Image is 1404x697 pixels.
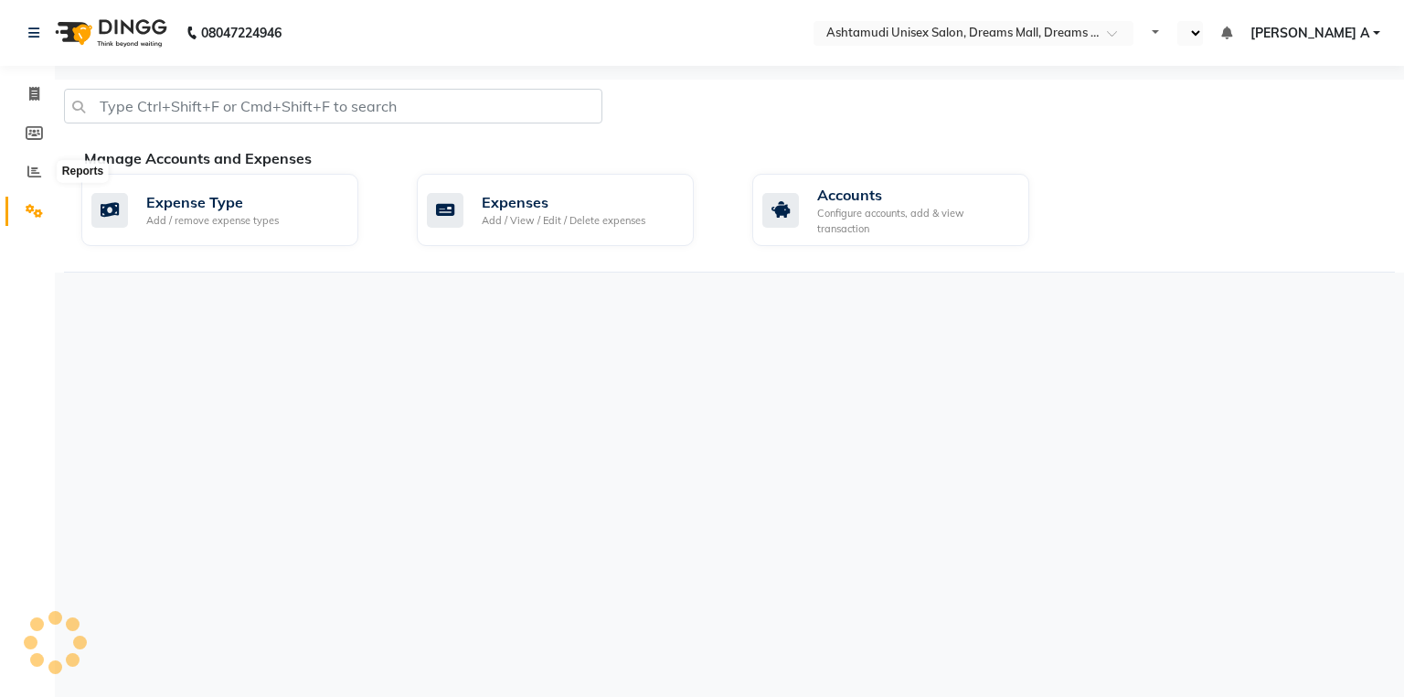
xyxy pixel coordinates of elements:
div: Accounts [817,184,1015,206]
span: [PERSON_NAME] A [1250,24,1369,43]
div: Expenses [482,191,645,213]
div: Add / remove expense types [146,213,279,229]
a: AccountsConfigure accounts, add & view transaction [752,174,1060,246]
a: ExpensesAdd / View / Edit / Delete expenses [417,174,725,246]
input: Type Ctrl+Shift+F or Cmd+Shift+F to search [64,89,602,123]
div: Add / View / Edit / Delete expenses [482,213,645,229]
a: Expense TypeAdd / remove expense types [81,174,389,246]
div: Configure accounts, add & view transaction [817,206,1015,236]
div: Expense Type [146,191,279,213]
img: logo [47,7,172,59]
div: Reports [58,161,108,183]
b: 08047224946 [201,7,282,59]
